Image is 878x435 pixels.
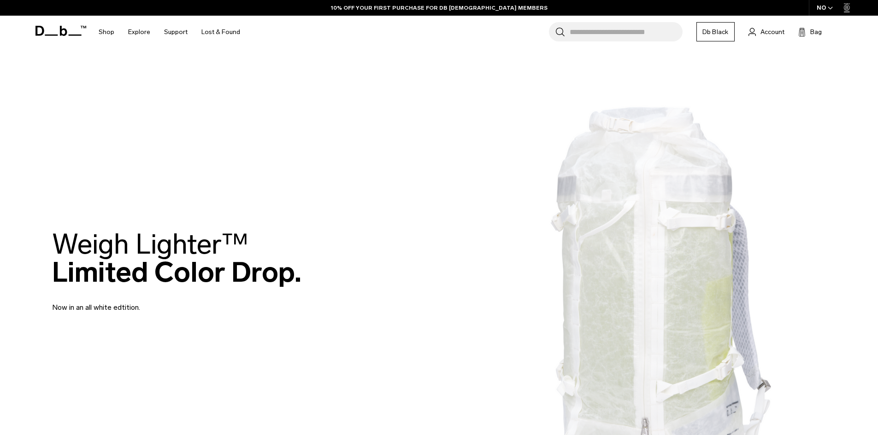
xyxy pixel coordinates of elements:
[201,16,240,48] a: Lost & Found
[128,16,150,48] a: Explore
[52,291,273,313] p: Now in an all white edtition.
[52,227,248,261] span: Weigh Lighter™
[696,22,735,41] a: Db Black
[92,16,247,48] nav: Main Navigation
[810,27,822,37] span: Bag
[99,16,114,48] a: Shop
[798,26,822,37] button: Bag
[52,230,301,286] h2: Limited Color Drop.
[164,16,188,48] a: Support
[331,4,548,12] a: 10% OFF YOUR FIRST PURCHASE FOR DB [DEMOGRAPHIC_DATA] MEMBERS
[760,27,784,37] span: Account
[748,26,784,37] a: Account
